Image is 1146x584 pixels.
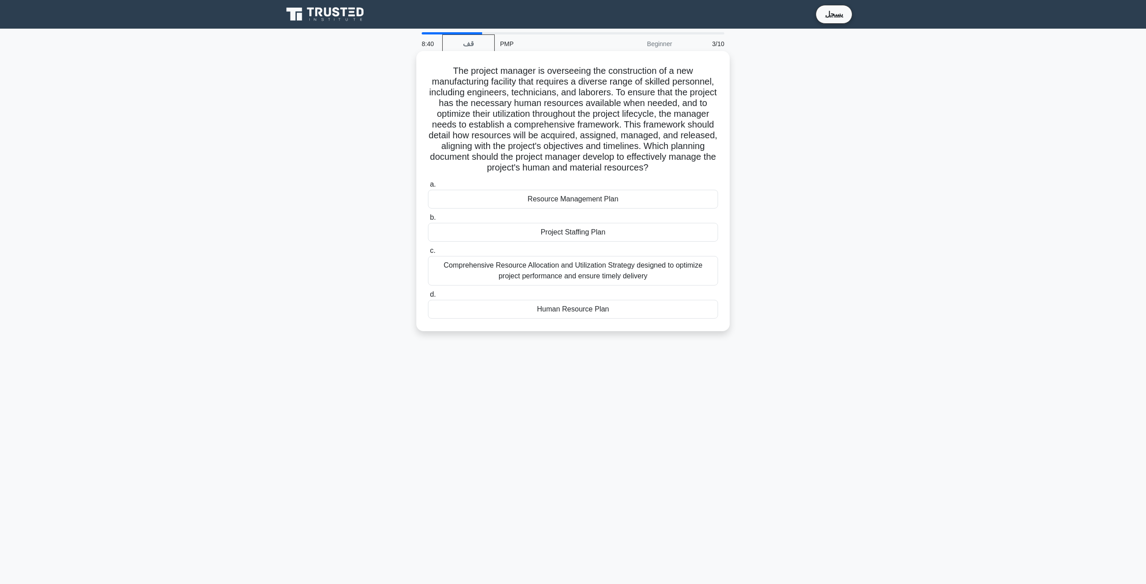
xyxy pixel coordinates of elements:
span: d. [430,290,436,298]
a: يسجل [820,9,848,20]
span: c. [430,247,435,254]
div: 3/10 [677,35,730,53]
div: Beginner [599,35,677,53]
a: قف [442,34,495,53]
span: a. [430,180,436,188]
div: PMP [495,35,599,53]
div: Human Resource Plan [428,300,718,319]
h5: The project manager is overseeing the construction of a new manufacturing facility that requires ... [427,65,719,174]
span: b. [430,213,436,221]
div: Comprehensive Resource Allocation and Utilization Strategy designed to optimize project performan... [428,256,718,286]
div: Project Staffing Plan [428,223,718,242]
div: Resource Management Plan [428,190,718,209]
div: 8:40 [416,35,442,53]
